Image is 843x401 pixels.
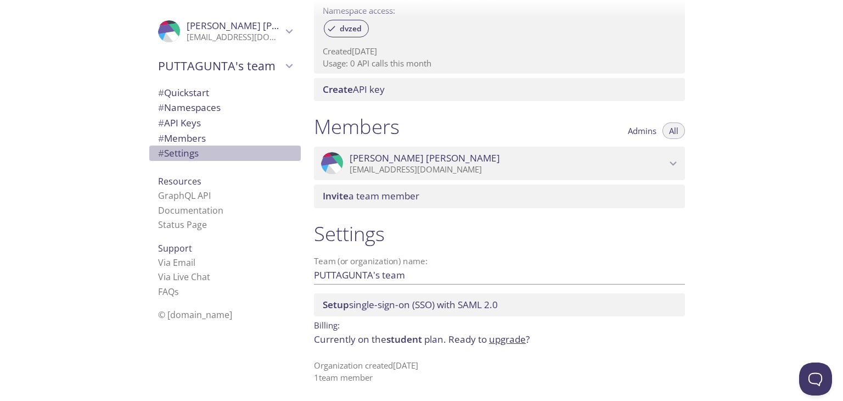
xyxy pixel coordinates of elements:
p: [EMAIL_ADDRESS][DOMAIN_NAME] [187,32,282,43]
div: Setup SSO [314,293,685,316]
span: [PERSON_NAME] [PERSON_NAME] [187,19,337,32]
p: Created [DATE] [323,46,676,57]
label: Team (or organization) name: [314,257,428,265]
p: Billing: [314,316,685,332]
div: PUTTAGUNTA DHANUNJAY [314,147,685,181]
span: # [158,132,164,144]
span: # [158,116,164,129]
span: Settings [158,147,199,159]
a: Via Live Chat [158,271,210,283]
span: Namespaces [158,101,221,114]
a: Status Page [158,219,207,231]
div: PUTTAGUNTA DHANUNJAY [149,13,301,49]
iframe: Help Scout Beacon - Open [799,363,832,396]
p: Organization created [DATE] 1 team member [314,360,685,383]
span: API Keys [158,116,201,129]
div: Invite a team member [314,185,685,208]
span: dvzed [333,24,368,34]
span: Invite [323,190,349,202]
span: © [DOMAIN_NAME] [158,309,232,321]
div: Namespaces [149,100,301,115]
a: Documentation [158,204,223,216]
p: [EMAIL_ADDRESS][DOMAIN_NAME] [350,164,666,175]
span: # [158,101,164,114]
span: Setup [323,298,349,311]
span: Support [158,242,192,254]
span: Create [323,83,353,96]
div: dvzed [324,20,369,37]
div: Create API Key [314,78,685,101]
a: upgrade [489,333,526,346]
span: API key [323,83,385,96]
span: # [158,86,164,99]
span: PUTTAGUNTA's team [158,58,282,74]
span: s [175,286,179,298]
div: Quickstart [149,85,301,101]
span: Quickstart [158,86,209,99]
span: Resources [158,175,201,187]
a: GraphQL API [158,190,211,202]
span: [PERSON_NAME] [PERSON_NAME] [350,152,500,164]
span: # [158,147,164,159]
span: student [386,333,422,346]
span: Members [158,132,206,144]
div: PUTTAGUNTA's team [149,52,301,80]
div: Team Settings [149,146,301,161]
h1: Members [314,114,400,139]
a: FAQ [158,286,179,298]
h1: Settings [314,221,685,246]
div: Members [149,131,301,146]
p: Currently on the plan. [314,332,685,347]
a: Via Email [158,257,195,269]
p: Usage: 0 API calls this month [323,58,676,69]
button: Admins [621,122,663,139]
span: a team member [323,190,419,202]
div: API Keys [149,115,301,131]
button: All [662,122,685,139]
span: single-sign-on (SSO) with SAML 2.0 [323,298,498,311]
span: Ready to ? [448,333,530,346]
